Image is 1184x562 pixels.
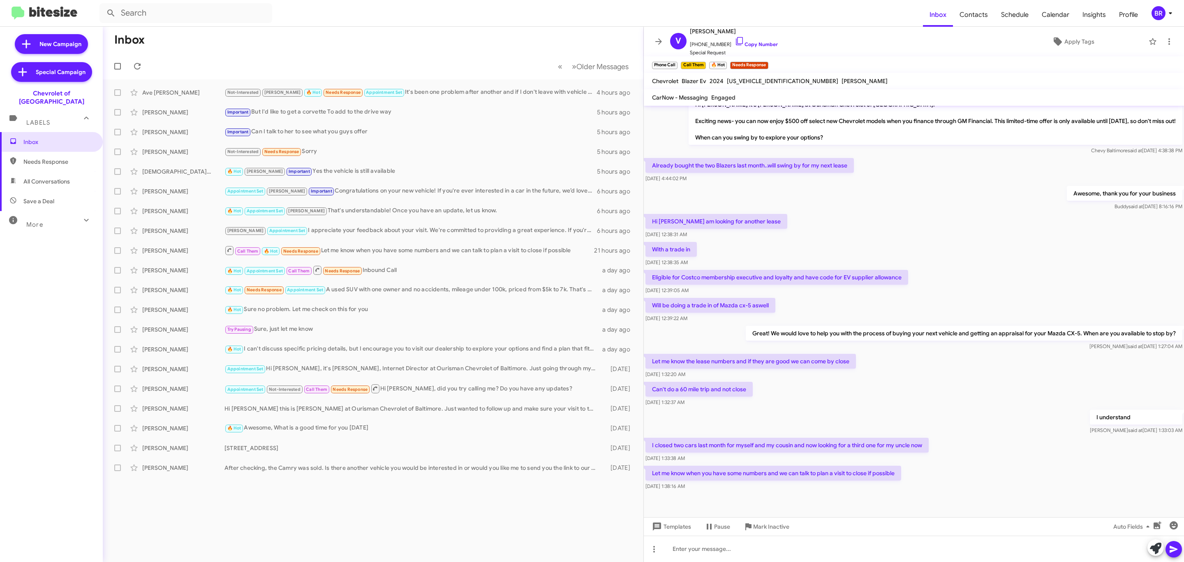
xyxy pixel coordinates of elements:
p: Eligible for Costco membership executive and loyalty and have code for EV supplier allowance [645,270,908,285]
div: But I'd like to get a corvette To add to the drive way [224,107,597,117]
h1: Inbox [114,33,145,46]
div: 6 hours ago [597,187,637,195]
span: 🔥 Hot [264,248,278,254]
span: [DATE] 1:32:37 AM [645,399,684,405]
p: Hi [PERSON_NAME] it's [PERSON_NAME] at Ourisman Chevrolet of [GEOGRAPHIC_DATA]. Exciting news- yo... [689,97,1182,145]
span: said at [1128,203,1143,209]
span: Needs Response [283,248,318,254]
a: Insights [1076,3,1112,27]
div: Let me know when you have some numbers and we can talk to plan a visit to close if possible [224,245,594,255]
span: [DATE] 12:38:35 AM [645,259,688,265]
span: Special Request [690,49,778,57]
span: [DATE] 12:38:31 AM [645,231,687,237]
span: Save a Deal [23,197,54,205]
span: Auto Fields [1113,519,1153,534]
div: Yes the vehicle is still available [224,167,597,176]
small: Phone Call [652,62,678,69]
a: Copy Number [735,41,778,47]
div: [PERSON_NAME] [142,227,224,235]
div: [PERSON_NAME] [142,444,224,452]
input: Search [99,3,272,23]
span: 🔥 Hot [227,208,241,214]
div: It's been one problem after another and if I don't leave with vehicle [DATE] they can keep it and... [224,88,597,97]
div: After checking, the Camry was sold. Is there another vehicle you would be interested in or would ... [224,464,600,472]
span: Chevrolet [652,77,678,85]
div: a day ago [600,325,637,334]
a: Schedule [994,3,1035,27]
div: [PERSON_NAME] [142,325,224,334]
div: 5 hours ago [597,108,637,116]
div: Can I talk to her to see what you guys offer [224,127,597,137]
div: I can't discuss specific pricing details, but I encourage you to visit our dealership to explore ... [224,344,600,354]
div: Sure, just let me know [224,325,600,334]
span: Important [311,188,332,194]
small: Call Them [681,62,705,69]
span: [DATE] 4:44:02 PM [645,175,687,181]
div: [DATE] [600,404,637,413]
span: Important [227,129,249,135]
button: BR [1145,6,1175,20]
a: Contacts [953,3,994,27]
a: Special Campaign [11,62,92,82]
span: Call Them [237,248,259,254]
div: a day ago [600,286,637,294]
span: Inbox [23,138,93,146]
span: Appointment Set [227,188,264,194]
p: I closed two cars last month for myself and my cousin and now looking for a third one for my uncl... [645,438,929,453]
div: Awesome, What is a good time for you [DATE] [224,423,600,433]
div: [PERSON_NAME] [142,148,224,156]
small: Needs Response [730,62,768,69]
div: BR [1152,6,1165,20]
span: Needs Response [23,158,93,166]
span: said at [1128,147,1142,153]
span: [DATE] 1:33:38 AM [645,455,685,461]
span: Profile [1112,3,1145,27]
p: Hi [PERSON_NAME] am looking for another lease [645,214,787,229]
span: Try Pausing [227,327,251,332]
div: [DATE] [600,385,637,393]
div: [PERSON_NAME] [142,345,224,353]
div: Ave [PERSON_NAME] [142,88,224,97]
p: Let me know when you have some numbers and we can talk to plan a visit to close if possible [645,466,901,481]
div: [PERSON_NAME] [142,286,224,294]
span: Important [289,169,310,174]
span: Templates [650,519,691,534]
div: 6 hours ago [597,207,637,215]
div: Hi [PERSON_NAME], did you try calling me? Do you have any updates? [224,383,600,394]
span: More [26,221,43,228]
span: Needs Response [326,90,361,95]
div: a day ago [600,306,637,314]
span: [PERSON_NAME] [227,228,264,233]
div: Sure no problem. Let me check on this for you [224,305,600,314]
div: I appreciate your feedback about your visit. We're committed to providing a great experience. If ... [224,226,597,235]
span: Needs Response [264,149,299,154]
div: 5 hours ago [597,128,637,136]
span: Not-Interested [269,387,301,392]
p: Awesome, thank you for your business [1067,186,1182,201]
div: [STREET_ADDRESS] [224,444,600,452]
span: Important [227,109,249,115]
span: [DATE] 1:38:16 AM [645,483,685,489]
span: [DATE] 1:32:20 AM [645,371,685,377]
span: Engaged [711,94,735,101]
div: A used SUV with one owner and no accidents, mileage under 100k, priced from $5k to 7k. That's wit... [224,285,600,295]
span: 🔥 Hot [227,169,241,174]
div: [PERSON_NAME] [142,187,224,195]
span: Needs Response [247,287,282,293]
span: Appointment Set [247,268,283,274]
span: Not-Interested [227,149,259,154]
p: Will be doing a trade in of Mazda cx-5 aswell [645,298,775,313]
span: Appointment Set [227,387,264,392]
button: Next [567,58,634,75]
span: Labels [26,119,50,126]
span: [PERSON_NAME] [288,208,325,214]
nav: Page navigation example [553,58,634,75]
span: Appointment Set [247,208,283,214]
span: [US_VEHICLE_IDENTIFICATION_NUMBER] [727,77,838,85]
span: Special Campaign [36,68,86,76]
div: [PERSON_NAME] [142,385,224,393]
button: Mark Inactive [737,519,796,534]
span: Pause [714,519,730,534]
div: [DATE] [600,365,637,373]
